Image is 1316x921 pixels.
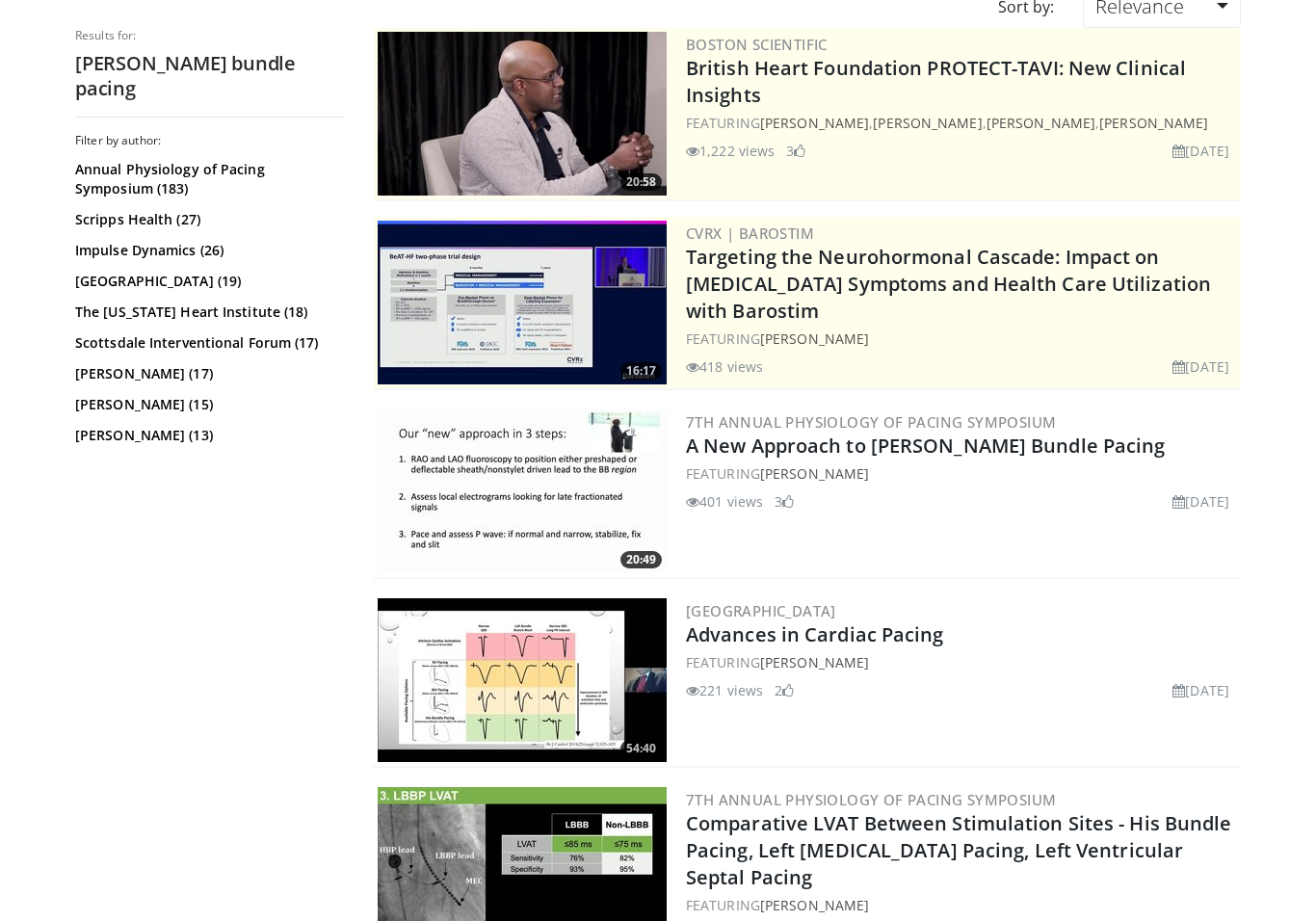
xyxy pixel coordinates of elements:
a: 20:49 [378,409,667,573]
a: [GEOGRAPHIC_DATA] [686,601,836,620]
a: [PERSON_NAME] [1099,114,1208,132]
span: 20:49 [620,551,662,568]
li: 221 views [686,680,763,700]
li: [DATE] [1172,491,1229,512]
a: [PERSON_NAME] [760,329,869,348]
a: Comparative LVAT Between Stimulation Sites - His Bundle Pacing, Left [MEDICAL_DATA] Pacing, Left ... [686,810,1232,890]
a: [PERSON_NAME] (15) [75,395,340,414]
div: FEATURING [686,329,1237,349]
div: FEATURING [686,652,1237,672]
a: Scottsdale Interventional Forum (17) [75,333,340,353]
li: 3 [786,141,805,161]
a: [PERSON_NAME] [873,114,982,132]
a: Impulse Dynamics (26) [75,241,340,260]
a: [PERSON_NAME] [760,464,869,483]
a: Targeting the Neurohormonal Cascade: Impact on [MEDICAL_DATA] Symptoms and Health Care Utilizatio... [686,244,1211,324]
a: CVRx | Barostim [686,224,814,243]
a: Scripps Health (27) [75,210,340,229]
a: [PERSON_NAME] [760,114,869,132]
a: 7th Annual Physiology of Pacing Symposium [686,790,1056,809]
div: FEATURING [686,463,1237,484]
a: 16:17 [378,221,667,384]
li: [DATE] [1172,141,1229,161]
span: 16:17 [620,362,662,380]
a: 7th Annual Physiology of Pacing Symposium [686,412,1056,432]
h2: [PERSON_NAME] bundle pacing [75,51,345,101]
a: [PERSON_NAME] [760,653,869,671]
a: [GEOGRAPHIC_DATA] (19) [75,272,340,291]
a: [PERSON_NAME] (13) [75,426,340,445]
a: Advances in Cardiac Pacing [686,621,944,647]
li: 2 [775,680,794,700]
a: The [US_STATE] Heart Institute (18) [75,303,340,322]
a: 20:58 [378,32,667,196]
a: [PERSON_NAME] (17) [75,364,340,383]
a: British Heart Foundation PROTECT-TAVI: New Clinical Insights [686,55,1186,108]
img: 51cae253-9516-4c2c-a3db-8c04af35255a.300x170_q85_crop-smart_upscale.jpg [378,409,667,573]
div: FEATURING [686,895,1237,915]
div: FEATURING , , , [686,113,1237,133]
a: [PERSON_NAME] [987,114,1095,132]
li: 401 views [686,491,763,512]
img: f3314642-f119-4bcb-83d2-db4b1a91d31e.300x170_q85_crop-smart_upscale.jpg [378,221,667,384]
p: Results for: [75,28,345,43]
a: 54:40 [378,598,667,762]
li: 1,222 views [686,141,775,161]
a: Annual Physiology of Pacing Symposium (183) [75,160,340,198]
img: 80716e18-0ef6-4767-862f-5fef4ec92837.300x170_q85_crop-smart_upscale.jpg [378,598,667,762]
h3: Filter by author: [75,133,345,148]
span: 54:40 [620,740,662,757]
a: [PERSON_NAME] [760,896,869,914]
li: [DATE] [1172,356,1229,377]
li: 3 [775,491,794,512]
a: Boston Scientific [686,35,828,54]
li: [DATE] [1172,680,1229,700]
li: 418 views [686,356,763,377]
span: 20:58 [620,173,662,191]
a: A New Approach to [PERSON_NAME] Bundle Pacing [686,433,1166,459]
img: 20bd0fbb-f16b-4abd-8bd0-1438f308da47.300x170_q85_crop-smart_upscale.jpg [378,32,667,196]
